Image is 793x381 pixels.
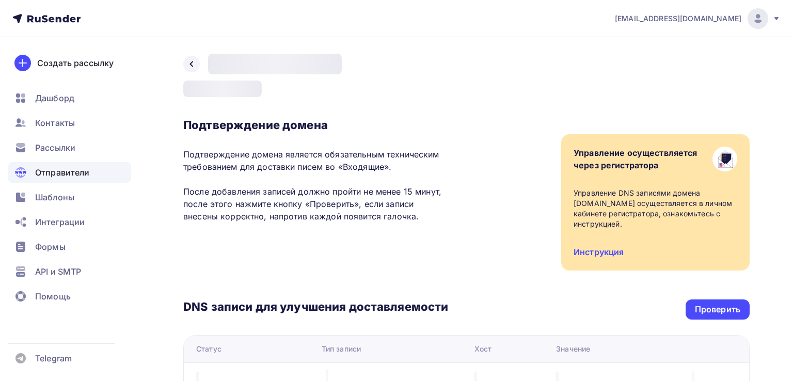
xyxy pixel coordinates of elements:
[183,118,448,132] h3: Подтверждение домена
[556,344,590,354] div: Значение
[8,236,131,257] a: Формы
[35,241,66,253] span: Формы
[183,148,448,223] p: Подтверждение домена является обязательным техническим требованием для доставки писем во «Входящи...
[196,344,221,354] div: Статус
[322,344,361,354] div: Тип записи
[8,187,131,208] a: Шаблоны
[574,188,737,229] div: Управление DNS записями домена [DOMAIN_NAME] осуществляется в личном кабинете регистратора, ознак...
[183,299,448,316] h3: DNS записи для улучшения доставляемости
[8,137,131,158] a: Рассылки
[35,166,90,179] span: Отправители
[8,113,131,133] a: Контакты
[35,352,72,364] span: Telegram
[35,216,85,228] span: Интеграции
[35,290,71,303] span: Помощь
[35,191,74,203] span: Шаблоны
[35,141,75,154] span: Рассылки
[615,8,781,29] a: [EMAIL_ADDRESS][DOMAIN_NAME]
[35,265,81,278] span: API и SMTP
[474,344,492,354] div: Хост
[574,247,624,257] a: Инструкция
[35,117,75,129] span: Контакты
[37,57,114,69] div: Создать рассылку
[615,13,741,24] span: [EMAIL_ADDRESS][DOMAIN_NAME]
[695,304,740,315] div: Проверить
[574,147,697,171] div: Управление осуществляется через регистратора
[35,92,74,104] span: Дашборд
[8,88,131,108] a: Дашборд
[8,162,131,183] a: Отправители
